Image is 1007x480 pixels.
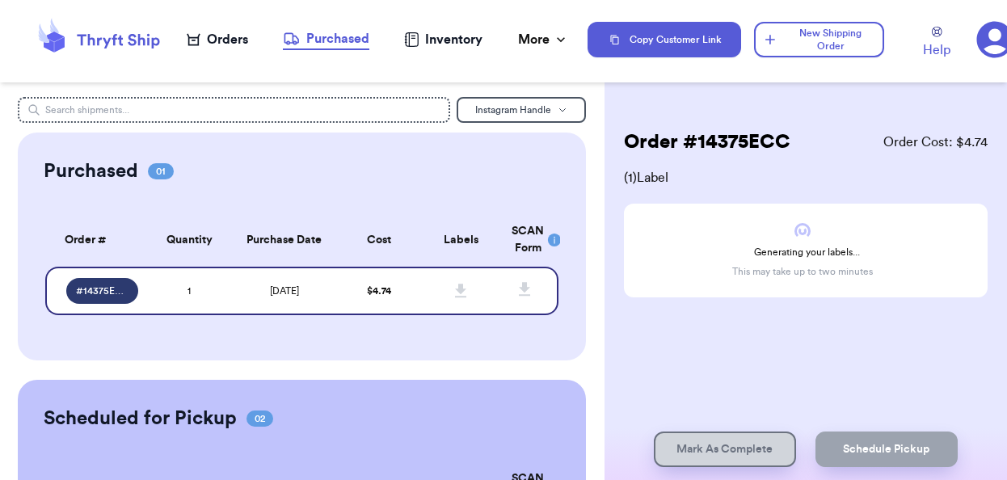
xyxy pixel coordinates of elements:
th: Labels [420,213,503,267]
span: [DATE] [270,286,299,296]
h2: Purchased [44,158,138,184]
p: This may take up to two minutes [732,265,873,278]
span: 1 [187,286,191,296]
a: Orders [187,30,248,49]
a: Inventory [404,30,482,49]
div: More [518,30,569,49]
button: Copy Customer Link [588,22,741,57]
span: Help [923,40,950,60]
span: Generating your labels... [754,246,860,259]
span: 02 [246,411,273,427]
h2: Order # 14375ECC [624,129,790,155]
th: Quantity [148,213,230,267]
span: # 14375ECC [76,284,129,297]
a: Purchased [283,29,369,50]
button: New Shipping Order [754,22,884,57]
span: ( 1 ) Label [624,168,988,187]
span: Instagram Handle [475,105,551,115]
button: Instagram Handle [457,97,586,123]
th: Order # [45,213,148,267]
button: Schedule Pickup [815,432,958,467]
a: Help [923,27,950,60]
h2: Scheduled for Pickup [44,406,237,432]
span: Order Cost: $ 4.74 [883,133,988,152]
span: 01 [148,163,174,179]
span: $ 4.74 [367,286,391,296]
div: SCAN Form [512,223,539,257]
th: Cost [338,213,420,267]
input: Search shipments... [18,97,450,123]
div: Purchased [283,29,369,48]
th: Purchase Date [230,213,338,267]
button: Mark As Complete [654,432,796,467]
